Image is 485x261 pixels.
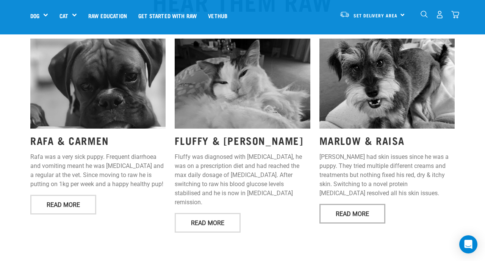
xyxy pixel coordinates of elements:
[133,0,202,31] a: Get started with Raw
[459,235,477,253] div: Open Intercom Messenger
[319,152,455,198] p: [PERSON_NAME] had skin issues since he was a puppy. They tried multiple different creams and trea...
[339,11,350,18] img: van-moving.png
[30,135,166,146] h3: RAFA & CARMEN
[319,39,455,129] img: 269881260 444582443780960 8214543412923568303 n 1 1
[175,213,241,233] a: Read More
[30,152,166,189] p: Rafa was a very sick puppy. Frequent diarrhoea and vomiting meant he was [MEDICAL_DATA] and a reg...
[30,11,39,20] a: Dog
[421,11,428,18] img: home-icon-1@2x.png
[30,39,166,129] img: RAW STORIES 18 1
[175,152,310,207] p: Fluffy was diagnosed with [MEDICAL_DATA], he was on a prescription diet and had reached the max d...
[175,39,310,129] img: RAW STORIES 1 1
[30,195,96,214] a: Read More
[202,0,233,31] a: Vethub
[451,11,459,19] img: home-icon@2x.png
[59,11,68,20] a: Cat
[175,135,310,146] h3: FLUFFY & [PERSON_NAME]
[319,135,455,146] h3: MARLOW & RAISA
[436,11,444,19] img: user.png
[319,204,385,224] a: Read More
[354,14,397,17] span: Set Delivery Area
[83,0,133,31] a: Raw Education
